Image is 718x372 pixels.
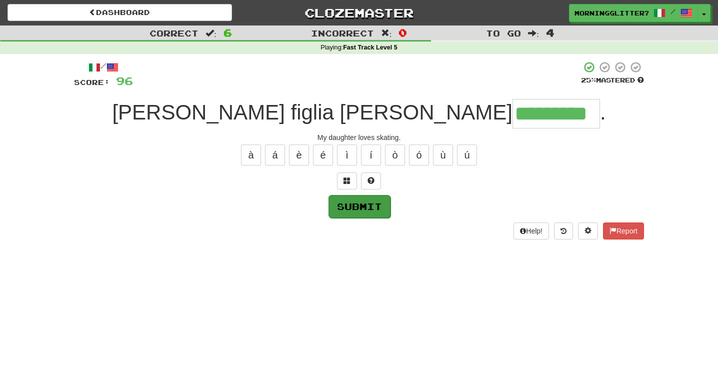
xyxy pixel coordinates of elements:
span: 96 [116,74,133,87]
button: Switch sentence to multiple choice alt+p [337,172,357,189]
div: Mastered [581,76,644,85]
div: / [74,61,133,73]
button: à [241,144,261,165]
button: í [361,144,381,165]
span: Correct [149,28,198,38]
span: / [670,8,675,15]
span: [PERSON_NAME] figlia [PERSON_NAME] [112,100,512,124]
span: Score: [74,78,110,86]
button: Single letter hint - you only get 1 per sentence and score half the points! alt+h [361,172,381,189]
button: ó [409,144,429,165]
span: Incorrect [311,28,374,38]
button: ì [337,144,357,165]
span: : [528,29,539,37]
button: Submit [328,195,390,218]
a: Dashboard [7,4,232,21]
button: Round history (alt+y) [554,222,573,239]
a: Clozemaster [247,4,471,21]
a: MorningGlitter7075 / [569,4,698,22]
button: è [289,144,309,165]
span: 0 [398,26,407,38]
button: ú [457,144,477,165]
button: Report [603,222,644,239]
button: Help! [513,222,549,239]
span: 6 [223,26,232,38]
span: : [205,29,216,37]
button: ù [433,144,453,165]
strong: Fast Track Level 5 [343,44,397,51]
button: ò [385,144,405,165]
span: : [381,29,392,37]
span: MorningGlitter7075 [574,8,648,17]
button: á [265,144,285,165]
span: 4 [546,26,554,38]
span: To go [486,28,521,38]
button: é [313,144,333,165]
span: 25 % [581,76,596,84]
div: My daughter loves skating. [74,132,644,142]
span: . [600,100,606,124]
